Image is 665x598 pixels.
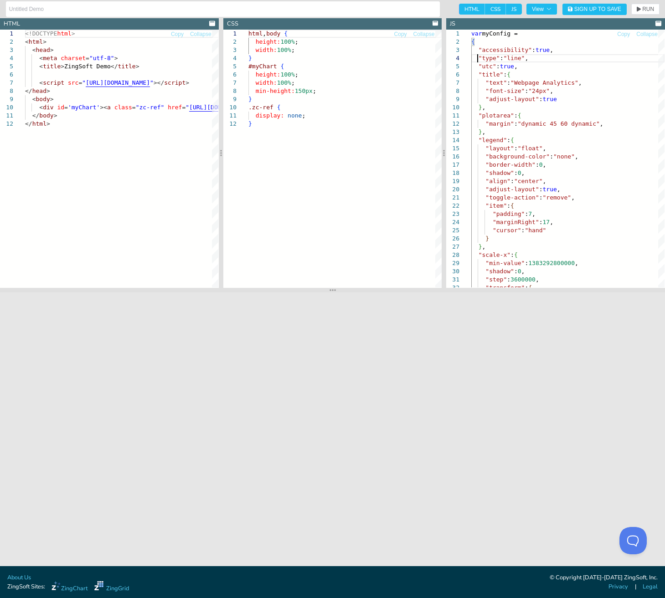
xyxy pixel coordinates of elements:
span: = [132,104,136,111]
span: , [550,87,554,94]
span: width: [255,79,277,86]
span: Copy [171,31,184,37]
span: width: [255,46,277,53]
span: , [550,46,554,53]
div: 3 [223,46,237,54]
span: : [525,210,529,217]
span: html [248,30,263,37]
span: } [479,243,482,250]
div: 9 [446,95,459,103]
span: head [36,46,50,53]
span: : [514,112,518,119]
div: 9 [223,95,237,103]
button: Collapse [190,30,212,39]
div: 6 [446,71,459,79]
span: ; [294,38,298,45]
span: "shadow" [486,268,515,275]
span: "Webpage Analytics" [510,79,578,86]
span: { [529,284,532,291]
span: display: [255,112,284,119]
span: : [539,219,543,225]
div: 12 [446,120,459,128]
span: < [39,55,43,61]
span: myConfig = [482,30,518,37]
span: "transform" [486,284,525,291]
span: title [118,63,136,70]
span: 100% [280,71,294,78]
span: } [248,55,252,61]
div: HTML [4,20,20,28]
span: ; [313,87,316,94]
span: : [507,137,511,143]
div: 4 [446,54,459,62]
span: script [43,79,64,86]
button: Copy [617,30,630,39]
span: : [507,202,511,209]
span: 100% [280,38,294,45]
div: 29 [446,259,459,267]
span: { [280,63,284,70]
span: " [82,79,86,86]
span: "border-width" [486,161,536,168]
a: ZingChart [52,581,88,593]
span: </ [25,87,32,94]
span: , [550,219,554,225]
span: charset [61,55,86,61]
span: : [550,153,554,160]
div: 1 [446,30,459,38]
button: Copy [170,30,184,39]
span: script [164,79,186,86]
span: , [575,260,578,266]
div: 7 [223,79,237,87]
span: , [578,79,582,86]
span: = [86,55,89,61]
span: 0 [539,161,543,168]
span: <!DOCTYPE [25,30,57,37]
span: "type" [479,55,500,61]
span: , [521,169,525,176]
span: "plotarea" [479,112,514,119]
span: </ [25,120,32,127]
div: 23 [446,210,459,218]
span: : [514,120,518,127]
div: 30 [446,267,459,276]
span: 7 [529,210,532,217]
div: 18 [446,169,459,177]
span: > [54,112,57,119]
a: Legal [643,583,658,591]
div: 16 [446,153,459,161]
span: < [32,46,36,53]
span: { [471,38,475,45]
span: , [536,276,539,283]
iframe: Toggle Customer Support [619,527,647,554]
span: ZingSoft Demo [64,63,111,70]
span: > [46,87,50,94]
span: "adjust-layout" [486,96,539,102]
div: 10 [446,103,459,112]
span: : [525,284,529,291]
span: ; [291,79,295,86]
span: : [504,71,507,78]
span: { [284,30,288,37]
span: } [486,235,490,242]
div: CSS [227,20,238,28]
span: , [263,30,266,37]
span: : [510,178,514,184]
div: 21 [446,194,459,202]
span: } [248,120,252,127]
span: > [43,38,46,45]
span: : [514,268,518,275]
input: Untitled Demo [9,2,437,16]
span: ; [291,46,295,53]
span: : [500,55,504,61]
span: height: [255,38,280,45]
span: : [539,194,543,201]
span: , [543,178,546,184]
span: 17 [543,219,550,225]
span: src [68,79,78,86]
span: " [150,79,154,86]
span: 'myChart' [68,104,100,111]
span: , [482,104,486,111]
div: 13 [446,128,459,136]
span: "align" [486,178,511,184]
